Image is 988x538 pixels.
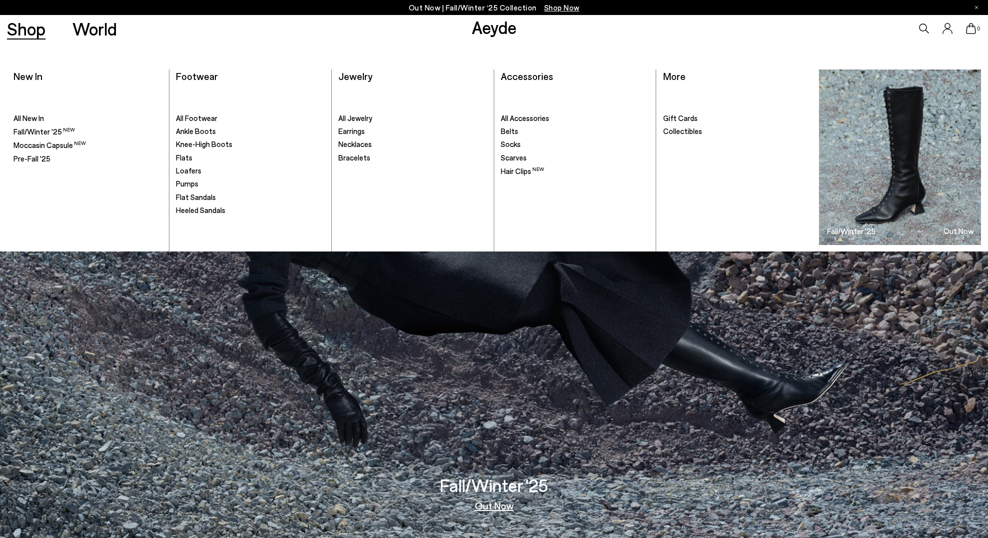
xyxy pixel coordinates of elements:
a: Belts [501,126,649,136]
span: Heeled Sandals [176,205,225,214]
a: Heeled Sandals [176,205,324,215]
a: Loafers [176,166,324,176]
span: Fall/Winter '25 [13,127,75,136]
a: Gift Cards [663,113,812,123]
span: Hair Clips [501,166,544,175]
a: World [72,20,117,37]
a: Pre-Fall '25 [13,154,162,164]
a: More [663,70,686,82]
h3: Fall/Winter '25 [827,227,876,235]
img: Group_1295_900x.jpg [819,69,981,245]
span: Collectibles [663,126,702,135]
a: All New In [13,113,162,123]
a: Moccasin Capsule [13,140,162,150]
span: Navigate to /collections/new-in [544,3,580,12]
span: Scarves [501,153,527,162]
a: All Accessories [501,113,649,123]
a: Footwear [176,70,218,82]
a: Collectibles [663,126,812,136]
a: Pumps [176,179,324,189]
span: Ankle Boots [176,126,216,135]
span: All Jewelry [338,113,372,122]
h3: Fall/Winter '25 [440,476,548,494]
span: Gift Cards [663,113,698,122]
a: Earrings [338,126,487,136]
span: Knee-High Boots [176,139,232,148]
a: 0 [966,23,976,34]
p: Out Now | Fall/Winter ‘25 Collection [409,1,580,14]
a: Accessories [501,70,553,82]
a: Knee-High Boots [176,139,324,149]
span: Pumps [176,179,198,188]
span: All Accessories [501,113,549,122]
a: Aeyde [472,16,517,37]
a: Shop [7,20,45,37]
span: Belts [501,126,518,135]
span: Socks [501,139,521,148]
span: Necklaces [338,139,372,148]
a: Fall/Winter '25 [13,126,162,137]
a: New In [13,70,42,82]
a: Bracelets [338,153,487,163]
span: 0 [976,26,981,31]
span: Flats [176,153,192,162]
a: All Footwear [176,113,324,123]
a: Scarves [501,153,649,163]
a: Jewelry [338,70,372,82]
a: Flat Sandals [176,192,324,202]
a: Hair Clips [501,166,649,176]
span: Moccasin Capsule [13,140,86,149]
span: All Footwear [176,113,217,122]
a: Fall/Winter '25 Out Now [819,69,981,245]
span: Bracelets [338,153,370,162]
span: Loafers [176,166,201,175]
span: Pre-Fall '25 [13,154,50,163]
a: All Jewelry [338,113,487,123]
span: Flat Sandals [176,192,216,201]
span: All New In [13,113,44,122]
span: Earrings [338,126,365,135]
a: Flats [176,153,324,163]
a: Necklaces [338,139,487,149]
h3: Out Now [944,227,974,235]
a: Out Now [475,500,514,510]
a: Socks [501,139,649,149]
a: Ankle Boots [176,126,324,136]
